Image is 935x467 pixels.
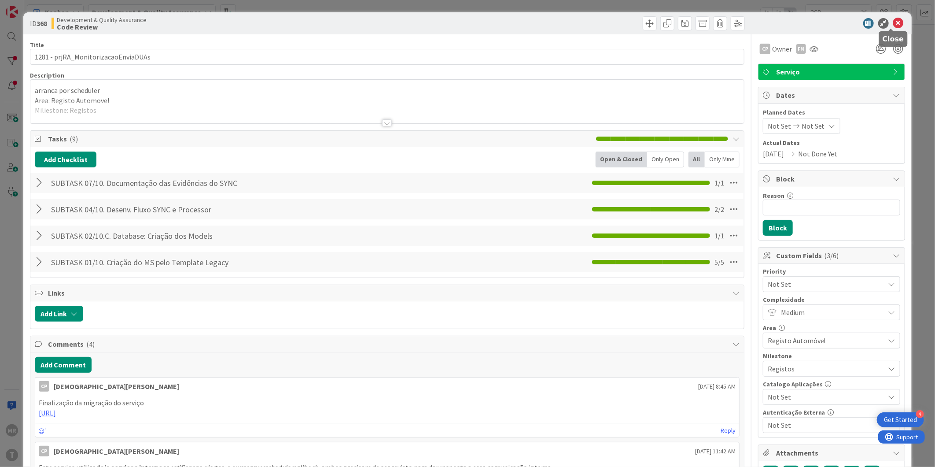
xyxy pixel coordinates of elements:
[763,148,784,159] span: [DATE]
[760,44,770,54] div: CP
[48,288,728,298] span: Links
[596,152,647,167] div: Open & Closed
[763,108,900,117] span: Planned Dates
[768,121,791,131] span: Not Set
[714,230,724,241] span: 1 / 1
[30,71,64,79] span: Description
[768,419,880,431] span: Not Set
[768,363,880,375] span: Registos
[48,228,246,244] input: Add Checklist...
[781,306,880,319] span: Medium
[763,297,900,303] div: Complexidade
[48,175,246,191] input: Add Checklist...
[796,44,806,54] div: FM
[916,410,924,418] div: 4
[763,409,900,415] div: Autenticação Externa
[763,353,900,359] div: Milestone
[54,381,179,392] div: [DEMOGRAPHIC_DATA][PERSON_NAME]
[35,96,740,106] p: Area: Registo Automovel
[714,257,724,267] span: 5 / 5
[763,381,900,387] div: Catalogo Aplicações
[35,306,83,322] button: Add Link
[772,44,792,54] span: Owner
[30,41,44,49] label: Title
[714,204,724,215] span: 2 / 2
[695,447,736,456] span: [DATE] 11:42 AM
[763,138,900,148] span: Actual Dates
[768,278,880,290] span: Not Set
[763,192,784,200] label: Reason
[30,18,47,29] span: ID
[39,381,49,392] div: CP
[877,412,924,427] div: Open Get Started checklist, remaining modules: 4
[54,446,179,456] div: [DEMOGRAPHIC_DATA][PERSON_NAME]
[763,268,900,274] div: Priority
[688,152,705,167] div: All
[48,133,592,144] span: Tasks
[768,391,880,403] span: Not Set
[776,250,889,261] span: Custom Fields
[48,339,728,349] span: Comments
[802,121,825,131] span: Not Set
[698,382,736,391] span: [DATE] 8:45 AM
[57,23,147,30] b: Code Review
[884,415,917,424] div: Get Started
[721,425,736,436] a: Reply
[883,35,904,43] h5: Close
[714,178,724,188] span: 1 / 1
[776,90,889,100] span: Dates
[57,16,147,23] span: Development & Quality Assurance
[35,152,96,167] button: Add Checklist
[763,220,793,236] button: Block
[48,254,246,270] input: Add Checklist...
[776,174,889,184] span: Block
[768,334,880,347] span: Registo Automóvel
[798,148,838,159] span: Not Done Yet
[30,49,744,65] input: type card name here...
[86,340,95,348] span: ( 4 )
[37,19,47,28] b: 368
[39,446,49,456] div: CP
[647,152,684,167] div: Only Open
[705,152,740,167] div: Only Mine
[39,408,56,417] a: [URL]
[48,201,246,217] input: Add Checklist...
[18,1,40,12] span: Support
[776,448,889,458] span: Attachments
[35,357,92,373] button: Add Comment
[70,134,78,143] span: ( 9 )
[776,67,889,77] span: Serviço
[825,251,839,260] span: ( 3/6 )
[39,398,736,408] p: Finalização da migração do serviço
[763,325,900,331] div: Area
[35,85,740,96] p: arranca por scheduler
